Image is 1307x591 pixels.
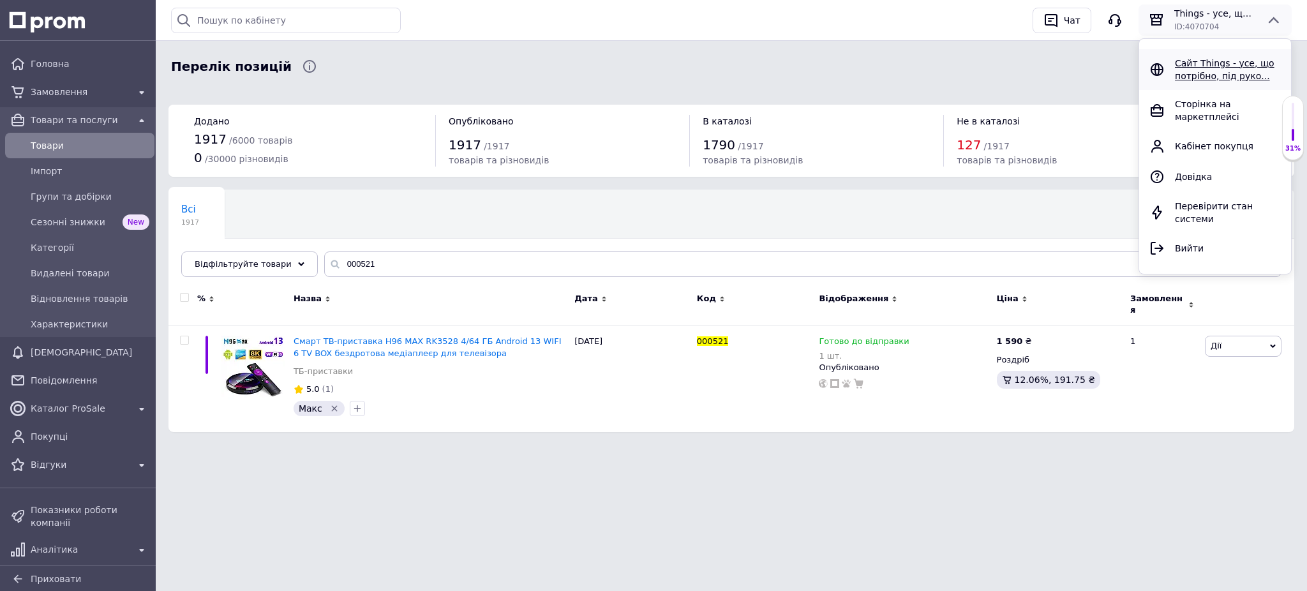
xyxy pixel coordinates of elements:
[957,116,1020,126] span: Не в каталозі
[1175,99,1239,122] span: Сторінка на маркетплейсі
[181,204,196,215] span: Всі
[997,336,1023,346] b: 1 590
[574,293,598,304] span: Дата
[31,114,129,126] span: Товари та послуги
[194,116,229,126] span: Додано
[997,354,1119,366] div: Роздріб
[205,154,288,164] span: / 30000 різновидів
[819,336,909,350] span: Готово до відправки
[31,504,149,529] span: Показники роботи компанії
[31,318,149,331] span: Характеристики
[1175,172,1212,182] span: Довідка
[221,336,285,400] img: Смарт ТВ приставка H96 MAX RK3528 4/64 ГБ Android 13 WIFI 6 TV BOX беспроводной медиаплеер для те...
[31,139,149,152] span: Товари
[703,137,735,153] span: 1790
[31,374,149,387] span: Повідомлення
[1175,58,1274,81] span: Сайт Things - усе, що потрібно, під руко...
[31,543,129,556] span: Аналітика
[1174,7,1256,20] span: Things - усе, що потрібно, під рукою
[738,141,763,151] span: / 1917
[31,165,149,177] span: Імпорт
[1175,201,1253,224] span: Перевірити стан системи
[1211,341,1221,350] span: Дії
[31,458,129,471] span: Відгуки
[31,57,149,70] span: Головна
[171,57,292,76] span: Перелік позицій
[31,216,117,228] span: Сезонні знижки
[819,362,990,373] div: Опубліковано
[306,384,320,394] span: 5.0
[31,574,81,584] span: Приховати
[1139,233,1291,264] a: Вийти
[1130,293,1185,316] span: Замовлення
[1123,326,1202,432] div: 1
[181,218,199,227] span: 1917
[123,214,149,230] span: New
[1175,141,1253,151] span: Кабінет покупця
[31,241,149,254] span: Категорії
[1033,8,1091,33] button: Чат
[1139,90,1291,131] a: Сторінка на маркетплейсі
[1283,144,1303,153] div: 31%
[324,251,1281,277] input: Пошук по назві позиції, артикулу і пошуковим запитам
[819,293,888,304] span: Відображення
[957,137,981,153] span: 127
[449,137,481,153] span: 1917
[697,336,729,346] span: 000521
[31,430,149,443] span: Покупці
[1139,161,1291,192] a: Довідка
[31,402,129,415] span: Каталог ProSale
[697,293,716,304] span: Код
[197,293,205,304] span: %
[984,141,1010,151] span: / 1917
[322,384,334,394] span: (1)
[1174,22,1219,31] span: ID: 4070704
[31,292,149,305] span: Відновлення товарів
[484,141,509,151] span: / 1917
[1175,243,1204,253] span: Вийти
[194,131,227,147] span: 1917
[703,116,752,126] span: В каталозі
[1139,131,1291,161] a: Кабінет покупця
[819,351,909,361] div: 1 шт.
[229,135,292,146] span: / 6000 товарів
[294,366,353,377] a: ТБ-приставки
[195,259,292,269] span: Відфільтруйте товари
[294,336,562,357] a: Смарт ТВ-приставка H96 MAX RK3528 4/64 ГБ Android 13 WIFI 6 TV BOX бездротова медіаплеєр для теле...
[31,190,149,203] span: Групи та добірки
[1061,11,1083,30] div: Чат
[571,326,694,432] div: [DATE]
[31,86,129,98] span: Замовлення
[1139,49,1291,90] a: Сайт Things - усе, що потрібно, під руко...
[294,293,322,304] span: Назва
[1139,192,1291,233] a: Перевірити стан системи
[449,116,514,126] span: Опубліковано
[31,346,149,359] span: [DEMOGRAPHIC_DATA]
[997,293,1019,304] span: Ціна
[997,336,1032,347] div: ₴
[957,155,1057,165] span: товарів та різновидів
[171,8,401,33] input: Пошук по кабінету
[703,155,803,165] span: товарів та різновидів
[194,150,202,165] span: 0
[329,403,340,414] svg: Видалити мітку
[449,155,549,165] span: товарів та різновидів
[31,267,149,280] span: Видалені товари
[1015,375,1096,385] span: 12.06%, 191.75 ₴
[299,403,322,414] span: Макс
